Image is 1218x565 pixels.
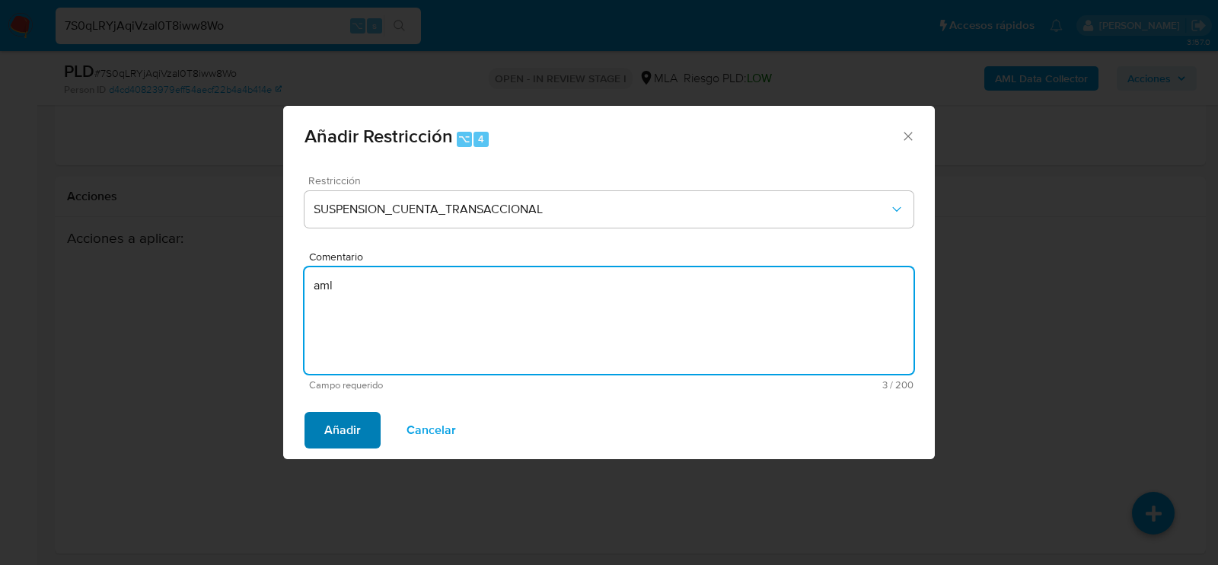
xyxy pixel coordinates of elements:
[387,412,476,448] button: Cancelar
[314,202,889,217] span: SUSPENSION_CUENTA_TRANSACCIONAL
[304,412,381,448] button: Añadir
[308,175,917,186] span: Restricción
[309,380,611,391] span: Campo requerido
[309,251,918,263] span: Comentario
[304,267,913,374] textarea: aml
[611,380,913,390] span: Máximo 200 caracteres
[324,413,361,447] span: Añadir
[407,413,456,447] span: Cancelar
[458,132,470,146] span: ⌥
[478,132,484,146] span: 4
[901,129,914,142] button: Cerrar ventana
[304,191,913,228] button: Restriction
[304,123,453,149] span: Añadir Restricción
